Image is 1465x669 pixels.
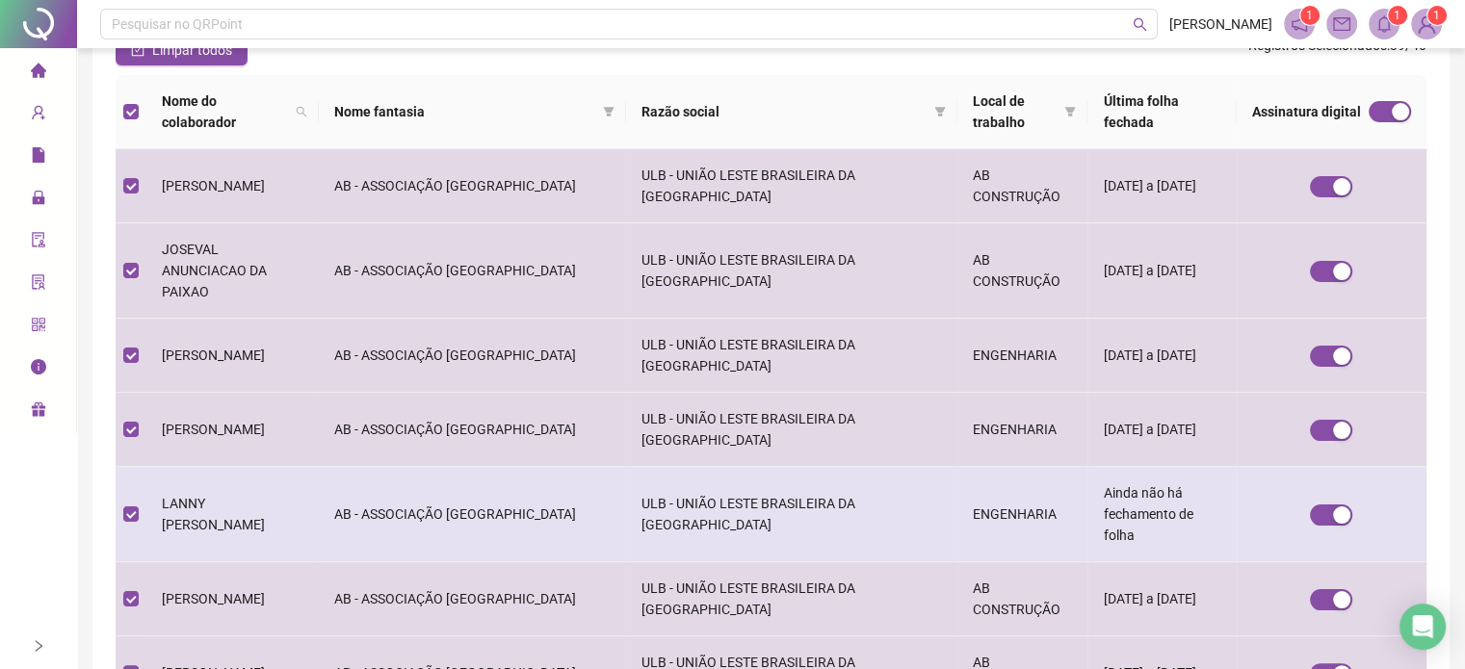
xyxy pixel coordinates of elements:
span: mail [1333,15,1350,33]
span: search [1133,17,1147,32]
td: AB - ASSOCIAÇÃO [GEOGRAPHIC_DATA] [319,223,626,319]
td: [DATE] a [DATE] [1087,149,1236,223]
span: [PERSON_NAME] [162,178,265,193]
img: 73052 [1412,10,1441,39]
th: Última folha fechada [1087,75,1236,149]
span: filter [1064,106,1076,117]
span: info-circle [31,350,46,389]
span: search [296,106,307,117]
span: filter [1060,87,1080,137]
span: : 39 / 40 [1248,35,1426,65]
span: check-square [131,43,144,57]
td: [DATE] a [DATE] [1087,562,1236,636]
span: solution [31,266,46,304]
td: AB CONSTRUÇÃO [957,223,1087,319]
span: bell [1375,15,1393,33]
td: ULB - UNIÃO LESTE BRASILEIRA DA [GEOGRAPHIC_DATA] [626,562,958,636]
span: Nome fantasia [334,101,595,122]
span: gift [31,393,46,431]
span: JOSEVAL ANUNCIACAO DA PAIXAO [162,242,267,299]
span: 1 [1394,9,1400,22]
span: Assinatura digital [1252,101,1361,122]
span: home [31,54,46,92]
span: 1 [1306,9,1313,22]
span: filter [603,106,615,117]
span: user-add [31,96,46,135]
span: Local de trabalho [973,90,1057,133]
span: [PERSON_NAME] [162,591,265,606]
span: notification [1291,15,1308,33]
button: Limpar todos [116,35,248,65]
td: AB - ASSOCIAÇÃO [GEOGRAPHIC_DATA] [319,393,626,467]
span: Ainda não há fechamento de folha [1103,485,1192,543]
span: filter [930,97,950,126]
span: Nome do colaborador [162,90,288,133]
td: ENGENHARIA [957,393,1087,467]
span: right [32,639,45,653]
sup: 1 [1388,6,1407,25]
td: ULB - UNIÃO LESTE BRASILEIRA DA [GEOGRAPHIC_DATA] [626,467,958,562]
span: Limpar todos [152,39,232,61]
span: [PERSON_NAME] [162,422,265,437]
span: lock [31,181,46,219]
td: ULB - UNIÃO LESTE BRASILEIRA DA [GEOGRAPHIC_DATA] [626,149,958,223]
span: filter [599,97,618,126]
span: Razão social [641,101,928,122]
span: 1 [1433,9,1440,22]
span: filter [934,106,946,117]
span: search [292,87,311,137]
span: qrcode [31,308,46,347]
td: [DATE] a [DATE] [1087,393,1236,467]
span: [PERSON_NAME] [162,347,265,363]
td: AB - ASSOCIAÇÃO [GEOGRAPHIC_DATA] [319,467,626,562]
sup: 1 [1300,6,1320,25]
div: Open Intercom Messenger [1400,604,1446,650]
td: [DATE] a [DATE] [1087,319,1236,393]
td: ULB - UNIÃO LESTE BRASILEIRA DA [GEOGRAPHIC_DATA] [626,319,958,393]
td: ENGENHARIA [957,467,1087,562]
td: ENGENHARIA [957,319,1087,393]
td: AB CONSTRUÇÃO [957,562,1087,636]
span: file [31,139,46,177]
td: ULB - UNIÃO LESTE BRASILEIRA DA [GEOGRAPHIC_DATA] [626,393,958,467]
td: AB - ASSOCIAÇÃO [GEOGRAPHIC_DATA] [319,149,626,223]
span: LANNY [PERSON_NAME] [162,496,265,532]
sup: Atualize o seu contato no menu Meus Dados [1427,6,1447,25]
span: [PERSON_NAME] [1169,13,1272,35]
td: AB - ASSOCIAÇÃO [GEOGRAPHIC_DATA] [319,319,626,393]
td: AB - ASSOCIAÇÃO [GEOGRAPHIC_DATA] [319,562,626,636]
td: AB CONSTRUÇÃO [957,149,1087,223]
td: ULB - UNIÃO LESTE BRASILEIRA DA [GEOGRAPHIC_DATA] [626,223,958,319]
td: [DATE] a [DATE] [1087,223,1236,319]
span: audit [31,223,46,262]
